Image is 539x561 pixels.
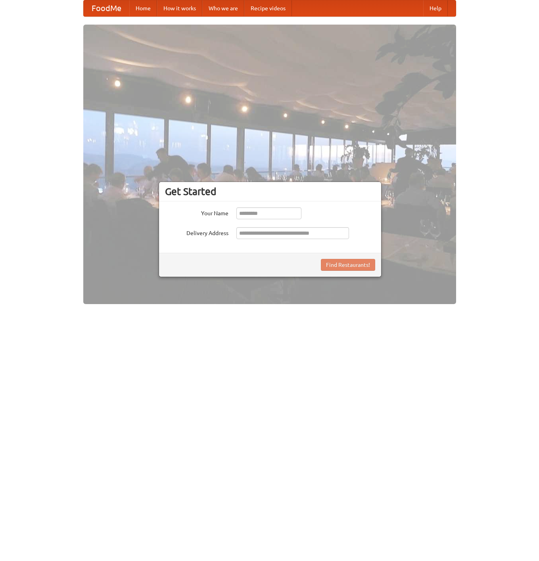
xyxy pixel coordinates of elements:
[423,0,448,16] a: Help
[165,207,228,217] label: Your Name
[202,0,244,16] a: Who we are
[157,0,202,16] a: How it works
[129,0,157,16] a: Home
[84,0,129,16] a: FoodMe
[321,259,375,271] button: Find Restaurants!
[244,0,292,16] a: Recipe videos
[165,227,228,237] label: Delivery Address
[165,186,375,197] h3: Get Started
